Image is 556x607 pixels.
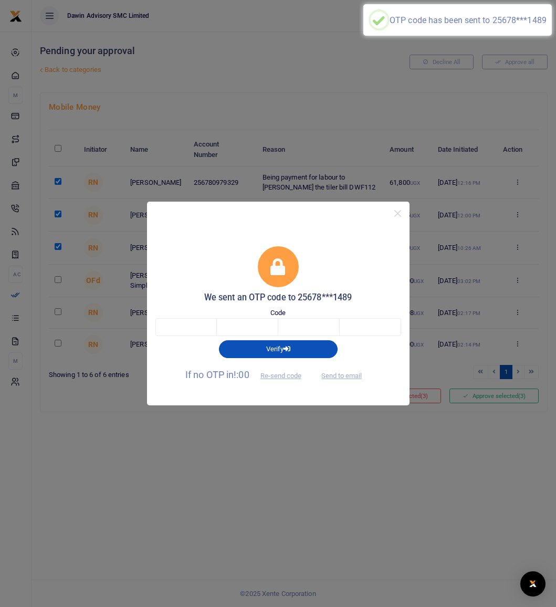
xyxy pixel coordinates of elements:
div: Open Intercom Messenger [520,571,545,596]
span: If no OTP in [185,369,310,380]
div: OTP code has been sent to 25678***1489 [390,15,547,25]
span: !:00 [234,369,249,380]
h5: We sent an OTP code to 25678***1489 [155,292,401,303]
label: Code [270,308,286,318]
button: Verify [219,340,338,358]
button: Close [390,206,405,221]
